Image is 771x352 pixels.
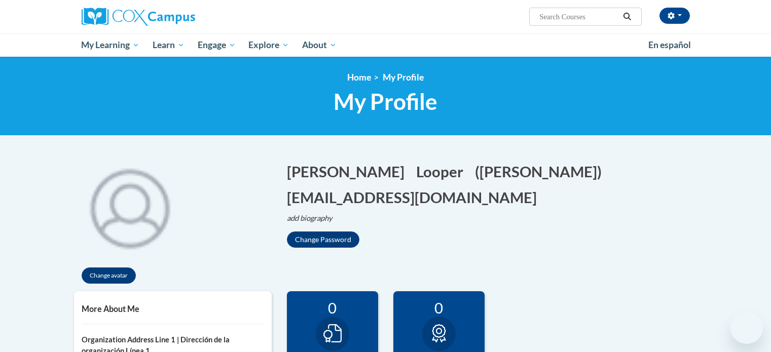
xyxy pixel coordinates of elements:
[198,39,236,51] span: Engage
[75,33,146,57] a: My Learning
[82,267,136,284] button: Change avatar
[82,304,264,314] h5: More About Me
[287,161,411,182] button: Edit first name
[648,40,691,50] span: En español
[659,8,690,24] button: Account Settings
[401,299,477,317] div: 0
[153,39,185,51] span: Learn
[82,8,195,26] img: Cox Campus
[191,33,242,57] a: Engage
[146,33,191,57] a: Learn
[74,151,186,262] div: Click to change the profile picture
[619,11,635,23] button: Search
[74,151,186,262] img: profile avatar
[383,72,424,83] span: My Profile
[81,39,139,51] span: My Learning
[302,39,337,51] span: About
[242,33,296,57] a: Explore
[730,311,763,344] iframe: Button to launch messaging window
[287,214,333,222] i: add biography
[66,33,705,57] div: Main menu
[334,88,437,115] span: My Profile
[347,72,371,83] a: Home
[295,299,371,317] div: 0
[248,39,289,51] span: Explore
[416,161,470,182] button: Edit last name
[287,187,543,208] button: Edit email address
[296,33,343,57] a: About
[475,161,608,182] button: Edit screen name
[287,213,341,224] button: Edit biography
[538,11,619,23] input: Search Courses
[287,231,359,248] button: Change Password
[642,34,697,56] a: En español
